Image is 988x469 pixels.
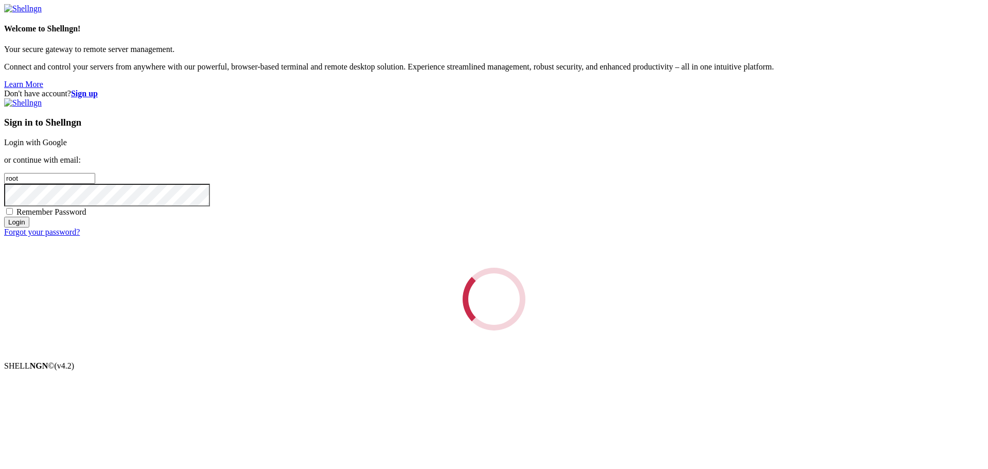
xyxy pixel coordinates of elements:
p: Connect and control your servers from anywhere with our powerful, browser-based terminal and remo... [4,62,984,72]
a: Learn More [4,80,43,89]
img: Shellngn [4,98,42,108]
div: Loading... [463,268,525,331]
p: or continue with email: [4,155,984,165]
div: Don't have account? [4,89,984,98]
input: Email address [4,173,95,184]
h4: Welcome to Shellngn! [4,24,984,33]
input: Remember Password [6,208,13,215]
span: SHELL © [4,361,74,370]
a: Login with Google [4,138,67,147]
p: Your secure gateway to remote server management. [4,45,984,54]
span: 4.2.0 [55,361,75,370]
input: Login [4,217,29,228]
img: Shellngn [4,4,42,13]
b: NGN [30,361,48,370]
h3: Sign in to Shellngn [4,117,984,128]
span: Remember Password [16,207,86,216]
a: Forgot your password? [4,228,80,236]
a: Sign up [71,89,98,98]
